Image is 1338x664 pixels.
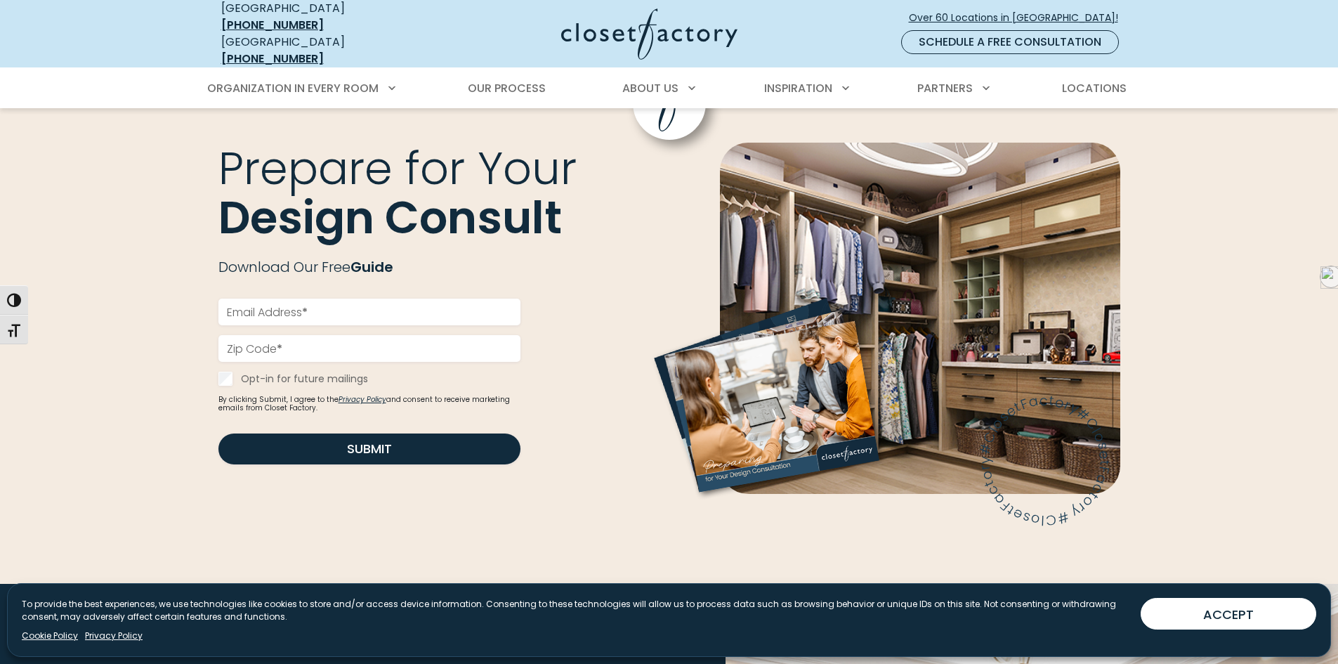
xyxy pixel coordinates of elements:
[468,80,546,96] span: Our Process
[221,17,324,33] a: [PHONE_NUMBER]
[1078,502,1092,519] text: t
[622,80,678,96] span: About Us
[1168,441,1188,451] text: s
[1162,481,1183,497] text: c
[1103,391,1115,412] text: a
[1120,510,1132,530] text: C
[1153,493,1173,512] text: o
[1095,507,1107,527] text: s
[218,396,520,412] small: By clicking Submit, I agree to the and consent to receive marketing emails from Closet Factory.
[1160,489,1177,503] text: t
[1169,465,1189,475] text: F
[901,30,1119,54] a: Schedule a Free Consultation
[908,6,1130,30] a: Over 60 Locations in [GEOGRAPHIC_DATA]!
[1142,398,1158,419] text: y
[1084,503,1101,523] text: e
[218,434,520,464] button: Submit
[764,80,832,96] span: Inspiration
[1057,481,1077,498] text: c
[1077,401,1095,421] text: e
[1063,414,1083,432] text: o
[909,11,1129,25] span: Over 60 Locations in [GEOGRAPHIC_DATA]!
[197,69,1141,108] nav: Primary Menu
[634,240,901,556] img: Prep for Design Consult Guide preview
[218,137,577,200] span: Prepare for Your
[22,630,78,642] a: Cookie Policy
[85,630,143,642] a: Privacy Policy
[221,34,425,67] div: [GEOGRAPHIC_DATA]
[1087,397,1099,415] text: t
[227,307,308,318] label: Email Address
[1143,502,1159,522] text: y
[339,394,386,405] a: Privacy Policy
[1141,598,1316,630] button: ACCEPT
[1051,469,1072,481] text: o
[218,186,562,249] span: Design Consult
[1054,477,1073,488] text: t
[1050,455,1069,463] text: y
[1051,441,1072,455] text: #
[218,257,350,277] span: Download Our Free
[1051,463,1070,470] text: r
[1063,489,1084,508] text: a
[1054,428,1076,445] text: C
[1104,509,1115,530] text: o
[1149,499,1165,517] text: r
[1094,393,1106,414] text: F
[350,257,393,277] span: Guide
[1157,414,1179,434] text: C
[1129,507,1146,529] text: #
[1070,408,1088,426] text: s
[1060,422,1078,435] text: l
[221,51,324,67] a: [PHONE_NUMBER]
[1124,391,1131,410] text: t
[227,344,282,355] label: Zip Code
[1167,472,1188,487] text: a
[720,143,1120,494] img: Walk-In Closet by Closet Factory
[1115,391,1124,410] text: c
[1137,396,1149,415] text: r
[22,598,1129,623] p: To provide the best experiences, we use technologies like cookies to store and/or access device i...
[1062,80,1127,96] span: Locations
[1148,404,1169,426] text: #
[1115,511,1119,530] text: l
[1172,460,1189,466] text: t
[561,8,737,60] img: Closet Factory Logo
[1129,392,1142,412] text: o
[207,80,379,96] span: Organization in Every Room
[1071,495,1089,514] text: F
[1165,429,1186,444] text: o
[1170,450,1190,460] text: e
[1163,424,1181,437] text: l
[917,80,973,96] span: Partners
[241,372,520,386] label: Opt-in for future mailings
